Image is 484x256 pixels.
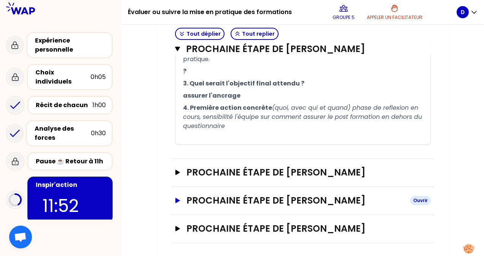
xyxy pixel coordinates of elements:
p: Appeler un facilitateur [367,14,422,21]
span: 4. Première action concrète [183,103,272,112]
button: Prochaine étape de [PERSON_NAME] [175,223,431,235]
div: Inspir'action [36,180,106,190]
div: 0h30 [91,129,106,138]
span: (quoi, avec qui et quand) phase de reflexion en cours, sensibilité l'équipe sur comment assurer l... [183,103,424,130]
h3: Prochaine étape de [PERSON_NAME] [186,43,401,55]
h3: Prochaine étape de [PERSON_NAME] [186,166,404,179]
span: assurer l'ancrage [183,91,240,100]
div: Récit de chacun [36,101,92,110]
button: Tout replier [231,28,279,40]
button: Prochaine étape de [PERSON_NAME] [175,43,431,55]
button: Prochaine étape de [PERSON_NAME] [175,166,431,179]
span: 3. Quel serait l'objectif final attendu ? [183,79,304,88]
button: D [457,6,478,18]
div: Pause ☕️ Retour à 11h [36,157,106,166]
p: Groupe 5 [333,14,355,21]
h3: Prochaine étape de [PERSON_NAME] [186,223,404,235]
h3: Prochaine étape de [PERSON_NAME] [186,194,404,207]
div: Ouvrir [410,196,431,205]
div: Expérience personnelle [35,36,106,54]
button: Appeler un facilitateur [364,1,425,24]
span: ? [183,67,186,76]
p: D [461,8,465,16]
button: Groupe 5 [330,1,358,24]
div: 1h00 [92,101,106,110]
button: Prochaine étape de [PERSON_NAME]Ouvrir [175,194,431,207]
div: Analyse des forces [35,124,91,142]
button: Tout déplier [175,28,224,40]
p: 11:52 [43,193,97,219]
div: Ouvrir le chat [9,226,32,248]
div: Choix individuels [35,68,91,86]
div: 0h05 [91,73,106,82]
